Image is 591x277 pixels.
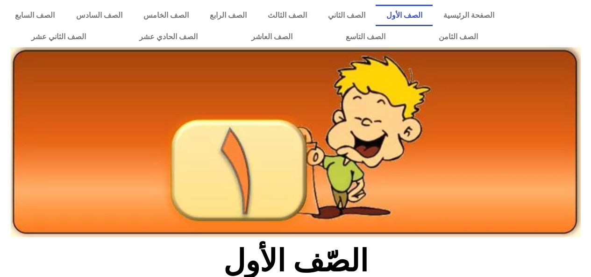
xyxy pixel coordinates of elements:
[319,26,412,48] a: الصف التاسع
[65,5,133,26] a: الصف السادس
[133,5,199,26] a: الصف الخامس
[113,26,224,48] a: الصف الحادي عشر
[257,5,317,26] a: الصف الثالث
[199,5,257,26] a: الصف الرابع
[5,26,113,48] a: الصف الثاني عشر
[225,26,319,48] a: الصف العاشر
[317,5,376,26] a: الصف الثاني
[376,5,433,26] a: الصف الأول
[433,5,505,26] a: الصفحة الرئيسية
[412,26,505,48] a: الصف الثامن
[5,5,65,26] a: الصف السابع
